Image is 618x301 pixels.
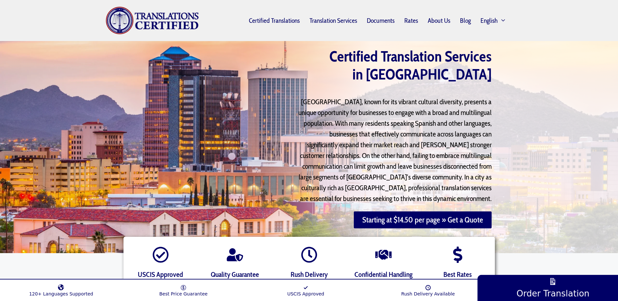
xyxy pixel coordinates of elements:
span: Confidential Handling [354,270,412,279]
a: Rush Delivery Available [367,281,489,296]
a: Translation Services [305,13,362,28]
a: Documents [362,13,399,28]
span: Rush Delivery Available [401,291,455,296]
a: About Us [423,13,455,28]
a: Rates [399,13,423,28]
span: 120+ Languages Supported [29,291,93,296]
span: Best Rates [443,270,472,279]
span: Quality Guarantee [211,270,259,279]
p: [GEOGRAPHIC_DATA], known for its vibrant cultural diversity, presents a unique opportunity for bu... [297,96,492,204]
span: USCIS Approved [138,270,183,279]
nav: Primary [199,12,513,29]
a: Certified Translations [244,13,305,28]
a: Blog [455,13,476,28]
a: Best Price Guarantee [122,281,244,296]
h1: Certified Translation Services in [GEOGRAPHIC_DATA] [297,48,492,83]
span: Best Price Guarantee [159,291,208,296]
img: Translations Certified [106,7,199,35]
a: English [476,12,513,29]
span: Order Translation [516,288,589,298]
a: Starting at $14.50 per page » Get a Quote [354,211,492,228]
span: English [481,18,498,23]
span: Rush Delivery [291,270,328,279]
a: USCIS Approved [245,281,367,296]
span: USCIS Approved [287,291,324,296]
